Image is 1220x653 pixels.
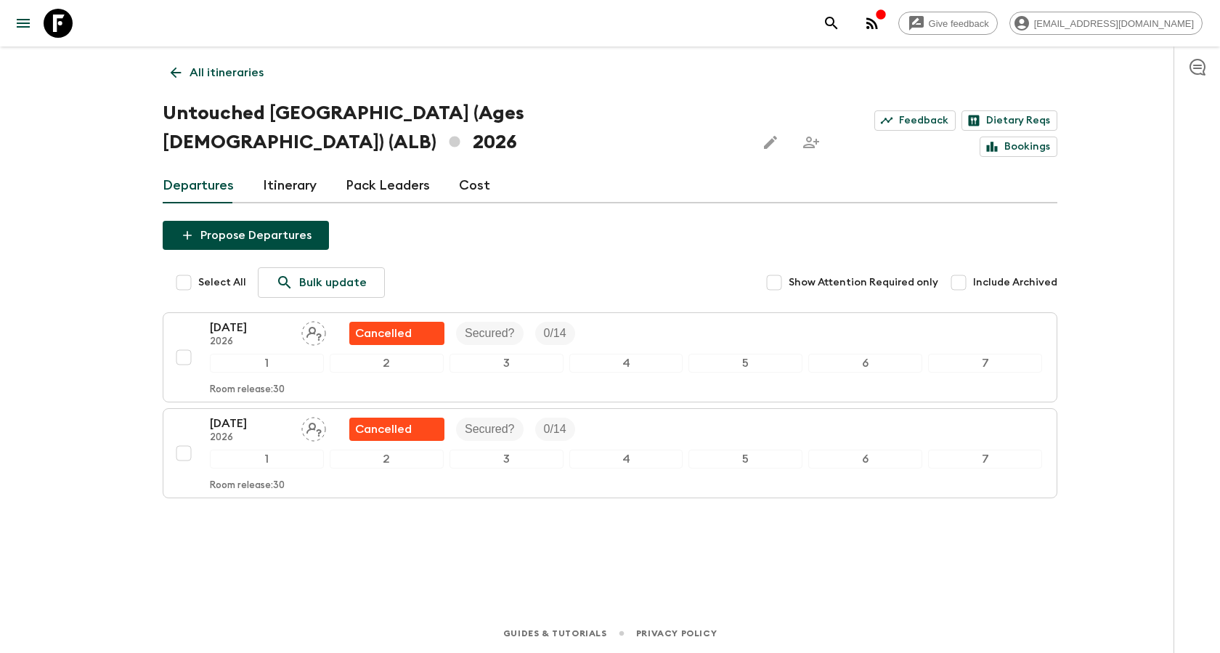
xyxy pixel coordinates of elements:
div: Tour discontinued [349,418,444,441]
div: Secured? [456,418,524,441]
span: Include Archived [973,275,1057,290]
span: Share this itinerary [797,128,826,157]
div: Trip Fill [535,322,575,345]
span: Assign pack leader [301,421,326,433]
div: 2 [330,450,444,469]
p: 0 / 14 [544,421,566,438]
button: Edit this itinerary [756,128,785,157]
div: Trip Fill [535,418,575,441]
a: Bookings [980,137,1057,157]
p: [DATE] [210,319,290,336]
p: Cancelled [355,421,412,438]
span: Give feedback [921,18,997,29]
a: Guides & Tutorials [503,625,607,641]
a: Bulk update [258,267,385,298]
div: 2 [330,354,444,373]
div: 4 [569,354,683,373]
div: [EMAIL_ADDRESS][DOMAIN_NAME] [1009,12,1203,35]
button: Propose Departures [163,221,329,250]
a: Dietary Reqs [961,110,1057,131]
a: Give feedback [898,12,998,35]
a: Pack Leaders [346,169,430,203]
a: Privacy Policy [636,625,717,641]
div: 6 [808,354,922,373]
div: Secured? [456,322,524,345]
span: Show Attention Required only [789,275,938,290]
p: Secured? [465,325,515,342]
a: Itinerary [263,169,317,203]
div: 3 [450,354,564,373]
p: Room release: 30 [210,384,285,396]
div: 5 [688,450,802,469]
span: [EMAIL_ADDRESS][DOMAIN_NAME] [1026,18,1202,29]
div: 6 [808,450,922,469]
div: 3 [450,450,564,469]
a: Feedback [874,110,956,131]
span: Assign pack leader [301,325,326,337]
div: 1 [210,354,324,373]
a: Cost [459,169,490,203]
p: Room release: 30 [210,480,285,492]
p: Secured? [465,421,515,438]
p: 2026 [210,336,290,348]
h1: Untouched [GEOGRAPHIC_DATA] (Ages [DEMOGRAPHIC_DATA]) (ALB) 2026 [163,99,744,157]
a: All itineraries [163,58,272,87]
span: Select All [198,275,246,290]
p: 0 / 14 [544,325,566,342]
button: menu [9,9,38,38]
div: 4 [569,450,683,469]
div: 7 [928,354,1042,373]
div: 1 [210,450,324,469]
p: [DATE] [210,415,290,432]
p: Cancelled [355,325,412,342]
div: 7 [928,450,1042,469]
button: [DATE]2026Assign pack leaderTour discontinuedSecured?Trip Fill1234567Room release:30 [163,408,1057,498]
a: Departures [163,169,234,203]
p: All itineraries [190,64,264,81]
p: 2026 [210,432,290,444]
button: search adventures [817,9,846,38]
div: Tour discontinued [349,322,444,345]
p: Bulk update [299,274,367,291]
div: 5 [688,354,802,373]
button: [DATE]2026Assign pack leaderTour discontinuedSecured?Trip Fill1234567Room release:30 [163,312,1057,402]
